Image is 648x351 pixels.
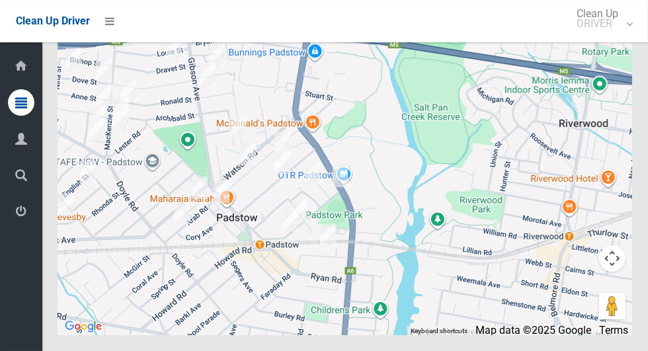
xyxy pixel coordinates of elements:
[208,175,235,208] div: 115 Arab Road, PADSTOW NSW 2211<br>Status : Collected<br><a href="/driver/booking/479546/complete...
[93,79,119,112] div: 4A Langdale Avenue, REVESBY NSW 2212<br>Status : Collected<br><a href="/driver/booking/479011/com...
[269,127,296,160] div: 61A Arab Road, PADSTOW NSW 2211<br>Status : Collected<br><a href="/driver/booking/479121/complete...
[204,38,230,71] div: 6 Gwandalan Road, PADSTOW NSW 2211<br>Status : IssuesWithCollection<br><a href="/driver/booking/4...
[116,74,142,107] div: 53 Ronald Street, PADSTOW NSW 2211<br>Status : Collected<br><a href="/driver/booking/478772/compl...
[84,112,110,145] div: 25 Doyle Road, REVESBY NSW 2212<br>Status : Collected<br><a href="/driver/booking/478678/complete...
[85,101,111,134] div: 9 Mahnken Avenue, REVESBY NSW 2212<br>Status : Collected<br><a href="/driver/booking/478918/compl...
[16,11,90,31] a: Clean Up Driver
[599,324,628,336] a: Terms (opens in new tab)
[194,58,221,91] div: 130 Gibson Avenue, PADSTOW NSW 2211<br>Status : Collected<br><a href="/driver/booking/477347/comp...
[108,92,134,125] div: 88 Mackenzie Street, REVESBY NSW 2212<br>Status : Collected<br><a href="/driver/booking/477617/co...
[61,318,105,335] img: Google
[53,188,79,221] div: 10 Flood Avenue, REVESBY NSW 2212<br>Status : AssignedToRoute<br><a href="/driver/booking/479190/...
[475,324,591,336] span: Map data ©2025 Google
[60,42,87,75] div: 32a Dove Street, REVESBY NSW 2212<br>Status : Collected<br><a href="/driver/booking/479520/comple...
[186,171,213,204] div: 13 Sphinx Avenue, PADSTOW NSW 2211<br>Status : Collected<br><a href="/driver/booking/479396/compl...
[577,19,618,28] small: DRIVER
[108,100,134,133] div: 92A Mackenzie Street, REVESBY NSW 2212<br>Status : Collected<br><a href="/driver/booking/473320/c...
[411,327,467,336] button: Keyboard shortcuts
[570,9,631,28] span: Clean Up
[16,15,90,27] span: Clean Up Driver
[599,245,626,272] button: Map camera controls
[161,32,187,65] div: 14A Dravet Street, PADSTOW NSW 2211<br>Status : Collected<br><a href="/driver/booking/478980/comp...
[91,54,117,87] div: 7 Dove Street, REVESBY NSW 2212<br>Status : Collected<br><a href="/driver/booking/474807/complete...
[315,219,341,252] div: 18 Parmal Avenue, PADSTOW NSW 2211<br>Status : Collected<br><a href="/driver/booking/477218/compl...
[224,112,251,145] div: 26 Beamish Street, PADSTOW NSW 2211<br>Status : Collected<br><a href="/driver/booking/479124/comp...
[268,146,295,179] div: 80 Iberia Street, PADSTOW NSW 2211<br>Status : Collected<br><a href="/driver/booking/479228/compl...
[169,196,195,229] div: 1/164 Arab Road, PADSTOW NSW 2211<br>Status : Collected<br><a href="/driver/booking/478480/comple...
[278,204,304,237] div: 16A Banks Street, PADSTOW NSW 2211<br>Status : IssuesWithCollection<br><a href="/driver/booking/4...
[300,157,326,190] div: 17 Kuranda Avenue, PADSTOW NSW 2211<br>Status : AssignedToRoute<br><a href="/driver/booking/47896...
[235,137,261,171] div: 71 Watson Road, PADSTOW NSW 2211<br>Status : Collected<br><a href="/driver/booking/479032/complet...
[286,194,313,227] div: 26 Banks Street, PADSTOW NSW 2211<br>Status : Collected<br><a href="/driver/booking/478582/comple...
[61,318,105,335] a: Click to see this area on Google Maps
[599,293,626,319] button: Drag Pegman onto the map to open Street View
[327,159,354,192] div: 56A Banks Street, PADSTOW NSW 2211<br>Status : AssignedToRoute<br><a href="/driver/booking/478208...
[75,155,101,188] div: 1 English Street, REVESBY NSW 2212<br>Status : Collected<br><a href="/driver/booking/468574/compl...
